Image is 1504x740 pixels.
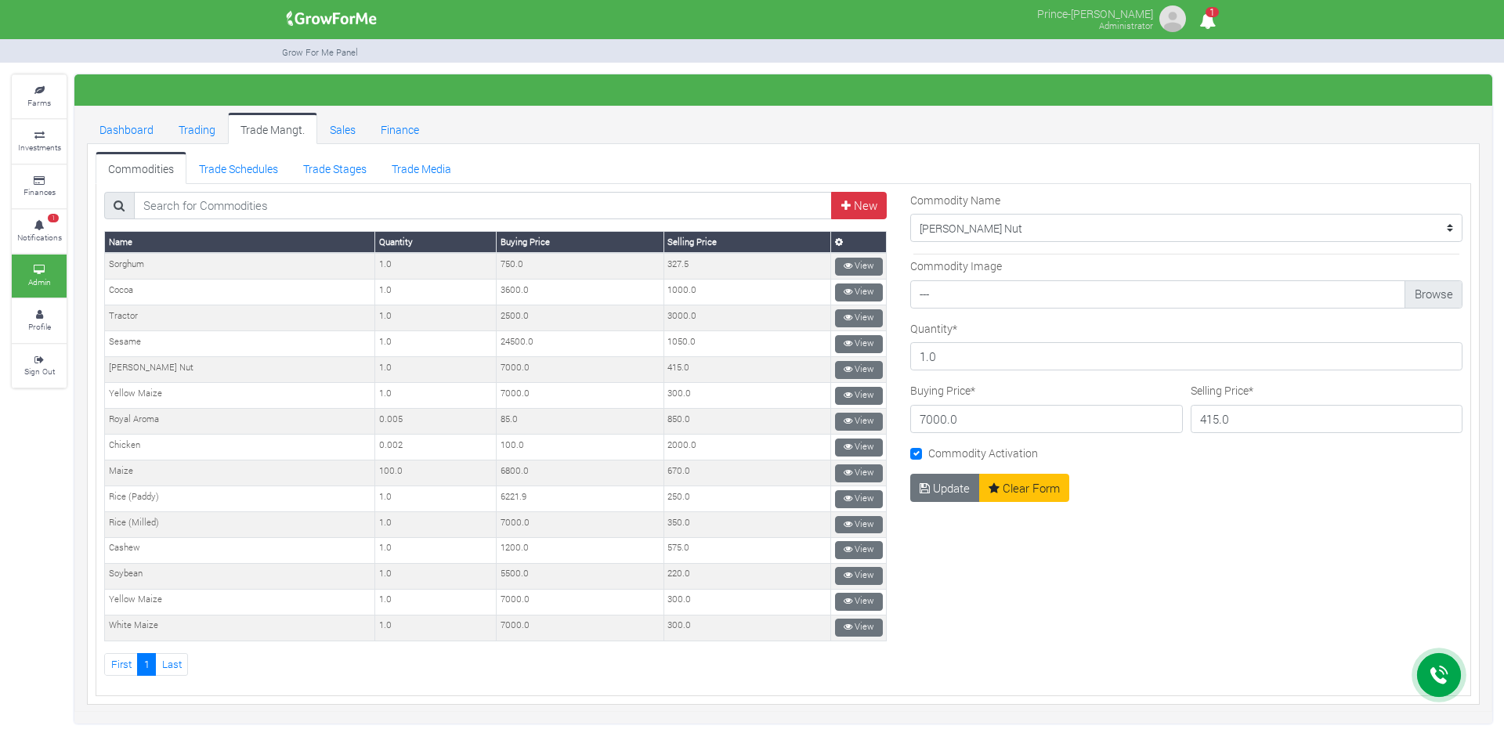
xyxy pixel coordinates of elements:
label: Commodity Name [910,192,1000,208]
td: 1.0 [375,253,497,279]
td: 7000.0 [497,589,663,615]
td: 0.002 [375,435,497,460]
label: Commodity Image [910,258,1002,274]
td: 6221.9 [497,486,663,512]
td: 750.0 [497,253,663,279]
a: Trading [166,113,228,144]
td: 575.0 [663,537,830,563]
small: Notifications [17,232,62,243]
td: 1.0 [375,615,497,641]
td: 6800.0 [497,460,663,486]
i: Notifications [1192,3,1223,38]
td: 300.0 [663,615,830,641]
small: Administrator [1099,20,1153,31]
td: 2500.0 [497,305,663,331]
input: Search for Commodities [134,192,833,220]
label: Commodity Activation [928,445,1038,461]
a: Trade Mangt. [228,113,317,144]
td: 1.0 [375,537,497,563]
a: View [835,335,883,353]
td: 415.0 [663,357,830,383]
td: 1.0 [375,512,497,538]
label: Quantity [910,320,957,337]
a: 1 [137,653,156,676]
td: Sorghum [105,253,375,279]
td: 1.0 [375,486,497,512]
a: Finance [368,113,432,144]
a: View [835,567,883,585]
td: 24500.0 [497,331,663,357]
td: 1.0 [375,383,497,409]
td: 5500.0 [497,563,663,589]
label: Selling Price [1191,382,1253,399]
span: 1 [48,214,59,223]
a: 1 [1192,15,1223,30]
a: View [835,439,883,457]
td: 2000.0 [663,435,830,460]
a: View [835,490,883,508]
p: Prince-[PERSON_NAME] [1037,3,1153,22]
td: 100.0 [375,460,497,486]
td: Cocoa [105,280,375,305]
img: growforme image [281,3,382,34]
small: Sign Out [24,366,55,377]
td: 850.0 [663,409,830,435]
td: Yellow Maize [105,383,375,409]
td: 7000.0 [497,615,663,641]
a: View [835,387,883,405]
a: View [835,541,883,559]
img: growforme image [1157,3,1188,34]
a: First [104,653,138,676]
td: 1200.0 [497,537,663,563]
a: View [835,283,883,301]
a: Clear Form [979,474,1070,502]
small: Grow For Me Panel [282,46,358,58]
a: Trade Media [379,152,464,183]
a: Dashboard [87,113,166,144]
td: Soybean [105,563,375,589]
td: 0.005 [375,409,497,435]
td: 85.0 [497,409,663,435]
nav: Page Navigation [104,653,887,676]
td: Rice (Milled) [105,512,375,538]
a: Trade Schedules [186,152,291,183]
a: Profile [12,299,67,342]
th: Selling Price [663,232,830,253]
td: Tractor [105,305,375,331]
a: Commodities [96,152,186,183]
td: 1.0 [375,331,497,357]
th: Name [105,232,375,253]
td: White Maize [105,615,375,641]
a: View [835,516,883,534]
td: 327.5 [663,253,830,279]
span: 1 [1206,7,1219,17]
a: View [835,593,883,611]
td: 300.0 [663,383,830,409]
a: View [835,464,883,482]
small: Finances [23,186,56,197]
a: Last [155,653,188,676]
a: View [835,413,883,431]
td: 1050.0 [663,331,830,357]
td: 1.0 [375,563,497,589]
td: 7000.0 [497,512,663,538]
td: Cashew [105,537,375,563]
td: 7000.0 [497,357,663,383]
a: Admin [12,254,67,298]
td: [PERSON_NAME] Nut [105,357,375,383]
td: 350.0 [663,512,830,538]
a: View [835,309,883,327]
td: 3000.0 [663,305,830,331]
small: Profile [28,321,51,332]
a: View [835,258,883,276]
td: 3600.0 [497,280,663,305]
td: 100.0 [497,435,663,460]
td: 7000.0 [497,383,663,409]
small: Admin [28,276,51,287]
td: 1.0 [375,589,497,615]
td: 220.0 [663,563,830,589]
td: 1.0 [375,305,497,331]
a: Finances [12,165,67,208]
td: 1.0 [375,280,497,305]
a: View [835,619,883,637]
